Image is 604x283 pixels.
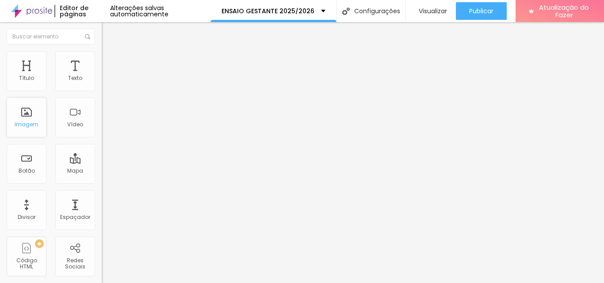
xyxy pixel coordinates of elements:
font: ENSAIO GESTANTE 2025/2026 [222,7,314,15]
button: Publicar [456,2,507,20]
font: Imagem [15,121,38,128]
img: Ícone [85,34,90,39]
img: Ícone [342,8,350,15]
font: Mapa [67,167,83,174]
font: Código HTML [16,257,37,270]
font: Botão [19,167,35,174]
font: Visualizar [419,7,447,15]
font: Alterações salvas automaticamente [110,4,168,19]
font: Divisor [18,213,35,221]
font: Editor de páginas [60,4,88,19]
font: Título [19,74,34,82]
font: Configurações [354,7,400,15]
font: Atualização do Fazer [539,3,589,19]
input: Buscar elemento [7,29,95,45]
button: Visualizar [405,2,456,20]
font: Espaçador [60,213,90,221]
font: Texto [68,74,82,82]
font: Redes Sociais [65,257,85,270]
font: Vídeo [67,121,83,128]
font: Publicar [469,7,493,15]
